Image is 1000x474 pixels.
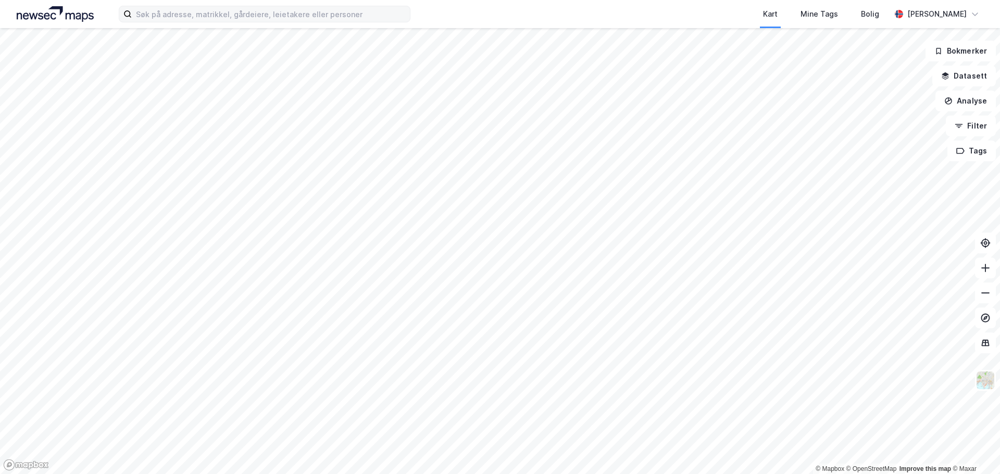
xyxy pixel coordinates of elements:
img: logo.a4113a55bc3d86da70a041830d287a7e.svg [17,6,94,22]
div: Bolig [861,8,879,20]
div: [PERSON_NAME] [907,8,967,20]
input: Søk på adresse, matrikkel, gårdeiere, leietakere eller personer [132,6,410,22]
div: Kart [763,8,778,20]
div: Kontrollprogram for chat [948,424,1000,474]
div: Mine Tags [801,8,838,20]
iframe: Chat Widget [948,424,1000,474]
